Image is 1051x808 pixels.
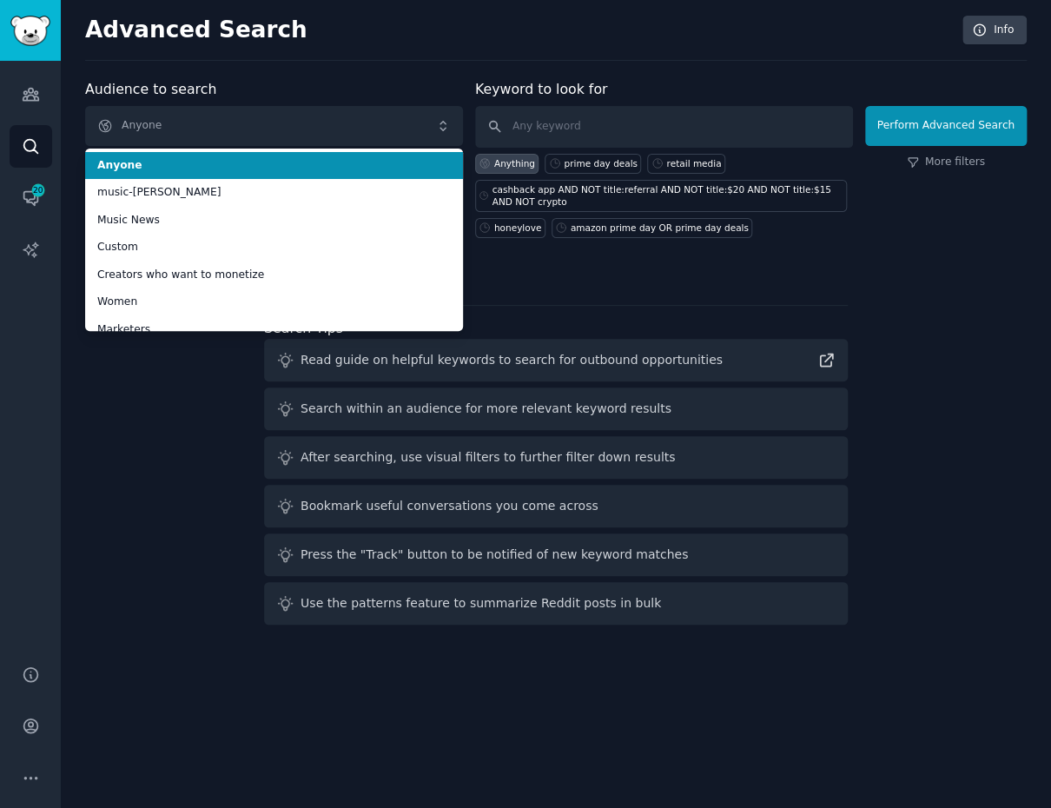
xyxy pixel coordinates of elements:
label: Keyword to look for [475,81,608,97]
div: Use the patterns feature to summarize Reddit posts in bulk [301,594,661,613]
a: More filters [907,155,985,170]
img: GummySearch logo [10,16,50,46]
span: Women [97,295,451,310]
div: honeylove [494,222,541,234]
div: cashback app AND NOT title:referral AND NOT title:$20 AND NOT title:$15 AND NOT crypto [492,183,843,208]
div: After searching, use visual filters to further filter down results [301,448,675,467]
ul: Anyone [85,149,463,331]
span: Music News [97,213,451,228]
span: Marketers [97,322,451,338]
a: 20 [10,176,52,219]
span: music-[PERSON_NAME] [97,185,451,201]
span: Anyone [97,158,451,174]
span: Custom [97,240,451,255]
div: Bookmark useful conversations you come across [301,497,598,515]
div: Read guide on helpful keywords to search for outbound opportunities [301,351,723,369]
button: Anyone [85,106,463,146]
a: Info [962,16,1027,45]
div: prime day deals [564,157,638,169]
div: Press the "Track" button to be notified of new keyword matches [301,546,688,564]
label: Audience to search [85,81,216,97]
span: Creators who want to monetize [97,268,451,283]
span: 20 [30,184,46,196]
div: Anything [494,157,535,169]
div: retail media [666,157,721,169]
h2: Advanced Search [85,17,953,44]
input: Any keyword [475,106,853,148]
button: Perform Advanced Search [865,106,1027,146]
div: amazon prime day OR prime day deals [571,222,749,234]
div: Search within an audience for more relevant keyword results [301,400,671,418]
label: Search Tips [264,320,343,336]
